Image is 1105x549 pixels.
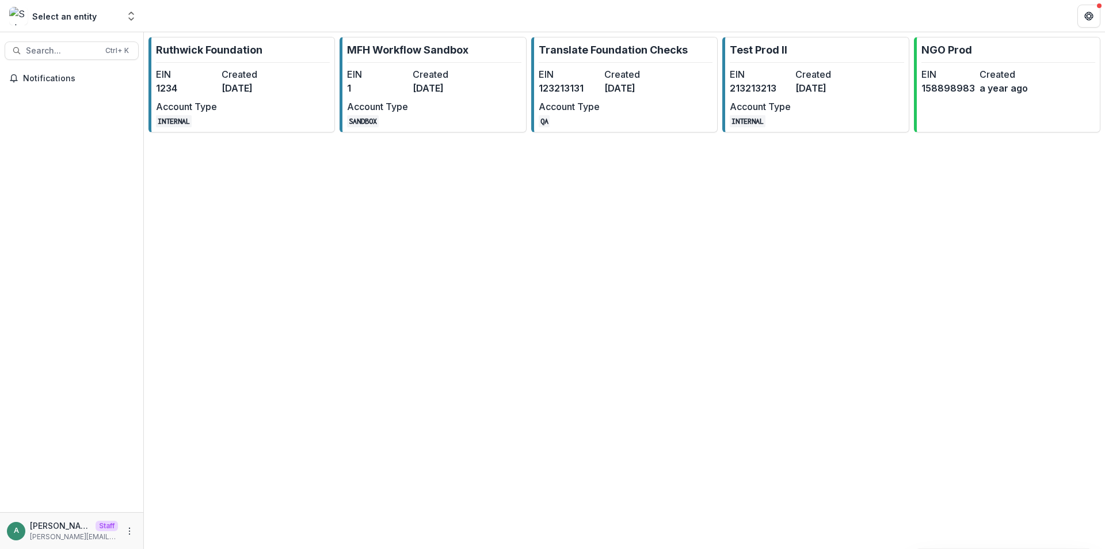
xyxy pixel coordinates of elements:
p: Translate Foundation Checks [539,42,688,58]
code: INTERNAL [730,115,765,127]
dt: Created [795,67,856,81]
p: Ruthwick Foundation [156,42,262,58]
dd: 213213213 [730,81,791,95]
code: QA [539,115,550,127]
dd: [DATE] [795,81,856,95]
dd: 1234 [156,81,217,95]
dt: EIN [730,67,791,81]
div: Select an entity [32,10,97,22]
dt: Account Type [347,100,408,113]
button: Search... [5,41,139,60]
dt: EIN [539,67,600,81]
button: Get Help [1077,5,1100,28]
dt: EIN [347,67,408,81]
p: NGO Prod [921,42,972,58]
dt: Account Type [156,100,217,113]
button: More [123,524,136,538]
a: MFH Workflow SandboxEIN1Created[DATE]Account TypeSANDBOX [340,37,526,132]
dd: 1 [347,81,408,95]
dt: Account Type [730,100,791,113]
dt: Created [604,67,665,81]
p: Test Prod II [730,42,787,58]
dd: 123213131 [539,81,600,95]
span: Search... [26,46,98,56]
dd: [DATE] [604,81,665,95]
p: [PERSON_NAME][EMAIL_ADDRESS][DOMAIN_NAME] [30,520,91,532]
button: Notifications [5,69,139,88]
div: Ctrl + K [103,44,131,57]
p: MFH Workflow Sandbox [347,42,468,58]
span: Notifications [23,74,134,84]
dt: EIN [921,67,975,81]
a: Ruthwick FoundationEIN1234Created[DATE]Account TypeINTERNAL [148,37,335,132]
code: SANDBOX [347,115,379,127]
dt: Created [222,67,283,81]
dd: [DATE] [413,81,474,95]
p: [PERSON_NAME][EMAIL_ADDRESS][DOMAIN_NAME] [30,532,118,542]
dd: 158898983 [921,81,975,95]
p: Staff [96,521,118,531]
img: Select an entity [9,7,28,25]
div: anveet@trytemelio.com [14,527,19,535]
button: Open entity switcher [123,5,139,28]
dt: Created [980,67,1033,81]
dt: Created [413,67,474,81]
dt: Account Type [539,100,600,113]
a: Test Prod IIEIN213213213Created[DATE]Account TypeINTERNAL [722,37,909,132]
dd: a year ago [980,81,1033,95]
dt: EIN [156,67,217,81]
code: INTERNAL [156,115,192,127]
a: Translate Foundation ChecksEIN123213131Created[DATE]Account TypeQA [531,37,718,132]
a: NGO ProdEIN158898983Createda year ago [914,37,1100,132]
dd: [DATE] [222,81,283,95]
